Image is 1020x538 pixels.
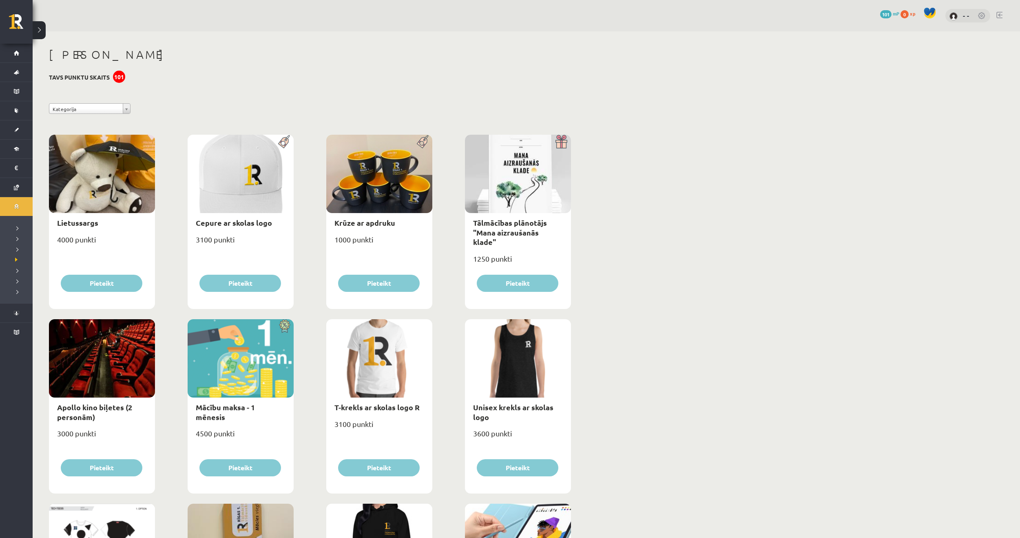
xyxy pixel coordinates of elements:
a: 101 mP [880,10,899,17]
button: Pieteikt [477,459,558,476]
div: 3600 punkti [465,427,571,447]
div: 3100 punkti [326,417,432,438]
a: Tālmācības plānotājs "Mana aizraušanās klade" [473,218,547,247]
button: Pieteikt [61,275,142,292]
button: Pieteikt [477,275,558,292]
div: 3100 punkti [188,233,294,253]
img: Populāra prece [275,135,294,149]
a: Lietussargs [57,218,98,227]
a: Kategorija [49,103,131,114]
h3: Tavs punktu skaits [49,74,110,81]
a: T-krekls ar skolas logo R [334,402,420,412]
a: 0 xp [901,10,919,17]
div: 1000 punkti [326,233,432,253]
a: Apollo kino biļetes (2 personām) [57,402,132,421]
span: Kategorija [53,104,119,114]
button: Pieteikt [61,459,142,476]
span: mP [893,10,899,17]
a: Unisex krekls ar skolas logo [473,402,553,421]
img: Atlaide [275,319,294,333]
img: - - [949,12,958,20]
div: 1250 punkti [465,252,571,272]
div: 3000 punkti [49,427,155,447]
button: Pieteikt [199,459,281,476]
button: Pieteikt [338,275,420,292]
span: 101 [880,10,892,18]
div: 4000 punkti [49,233,155,253]
button: Pieteikt [338,459,420,476]
div: 101 [113,71,125,83]
img: Dāvana ar pārsteigumu [553,135,571,149]
a: Cepure ar skolas logo [196,218,272,227]
a: Rīgas 1. Tālmācības vidusskola [9,14,33,35]
a: Mācību maksa - 1 mēnesis [196,402,255,421]
div: 4500 punkti [188,427,294,447]
span: 0 [901,10,909,18]
h1: [PERSON_NAME] [49,48,571,62]
img: Populāra prece [414,135,432,149]
button: Pieteikt [199,275,281,292]
span: xp [910,10,915,17]
a: Krūze ar apdruku [334,218,395,227]
a: - - [963,11,969,20]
